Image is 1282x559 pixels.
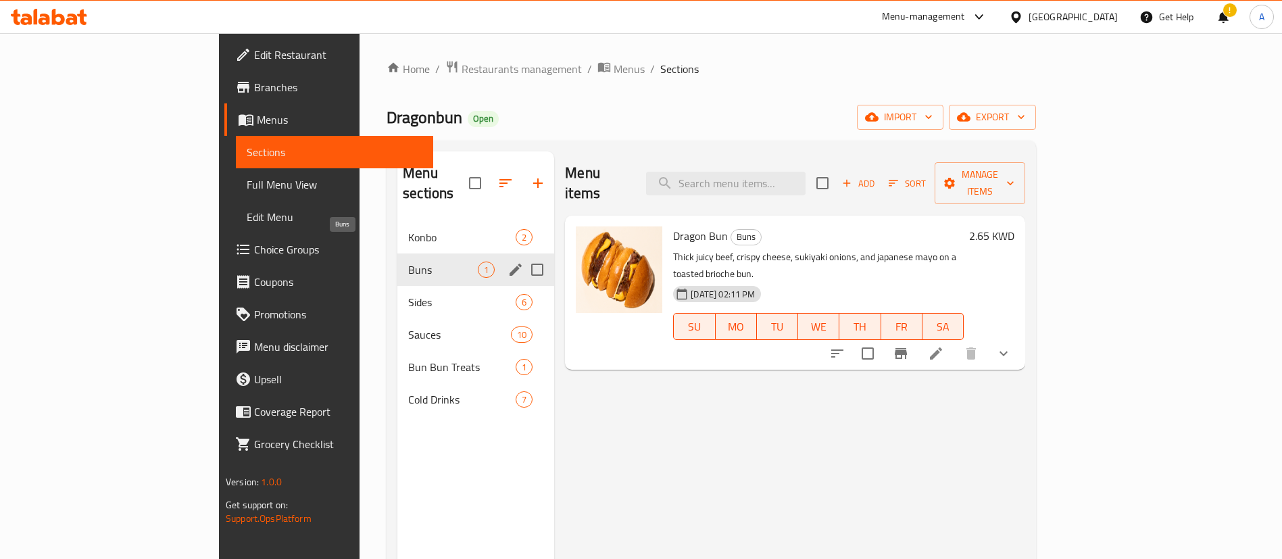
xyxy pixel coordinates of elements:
input: search [646,172,806,195]
span: TU [762,317,793,337]
div: items [516,391,533,408]
h6: 2.65 KWD [969,226,1014,245]
span: Select to update [854,339,882,368]
span: 2 [516,231,532,244]
a: Support.OpsPlatform [226,510,312,527]
button: edit [506,260,526,280]
div: items [516,229,533,245]
a: Restaurants management [445,60,582,78]
button: MO [716,313,757,340]
span: 7 [516,393,532,406]
button: import [857,105,943,130]
span: Buns [731,229,761,245]
div: items [516,359,533,375]
a: Full Menu View [236,168,433,201]
button: Branch-specific-item [885,337,917,370]
a: Menus [597,60,645,78]
button: Sort [885,173,929,194]
a: Branches [224,71,433,103]
button: Manage items [935,162,1025,204]
div: items [478,262,495,278]
nav: Menu sections [397,216,554,421]
span: Cold Drinks [408,391,516,408]
nav: breadcrumb [387,60,1036,78]
span: Sections [247,144,422,160]
div: Sauces10 [397,318,554,351]
button: delete [955,337,987,370]
button: TH [839,313,881,340]
button: sort-choices [821,337,854,370]
div: Bun Bun Treats1 [397,351,554,383]
div: Sauces [408,326,511,343]
a: Sections [236,136,433,168]
span: Add [840,176,877,191]
img: Dragon Bun [576,226,662,313]
div: items [511,326,533,343]
span: Select section [808,169,837,197]
span: Restaurants management [462,61,582,77]
span: Sides [408,294,516,310]
span: Sort sections [489,167,522,199]
span: SU [679,317,710,337]
span: import [868,109,933,126]
a: Edit Restaurant [224,39,433,71]
span: export [960,109,1025,126]
button: SA [922,313,964,340]
h2: Menu items [565,163,630,203]
span: MO [721,317,751,337]
span: Full Menu View [247,176,422,193]
div: Konbo2 [397,221,554,253]
span: A [1259,9,1264,24]
span: Sections [660,61,699,77]
h2: Menu sections [403,163,469,203]
span: Edit Restaurant [254,47,422,63]
span: Choice Groups [254,241,422,258]
span: Promotions [254,306,422,322]
span: Bun Bun Treats [408,359,516,375]
button: Add section [522,167,554,199]
div: Cold Drinks7 [397,383,554,416]
button: show more [987,337,1020,370]
span: Coupons [254,274,422,290]
a: Coverage Report [224,395,433,428]
span: 1 [478,264,494,276]
a: Promotions [224,298,433,331]
span: [DATE] 02:11 PM [685,288,760,301]
span: Menus [257,112,422,128]
span: Add item [837,173,880,194]
span: Sort [889,176,926,191]
span: Dragon Bun [673,226,728,246]
span: Konbo [408,229,516,245]
div: Menu-management [882,9,965,25]
span: Coverage Report [254,404,422,420]
span: Upsell [254,371,422,387]
button: Add [837,173,880,194]
span: Buns [408,262,478,278]
li: / [650,61,655,77]
span: Sort items [880,173,935,194]
span: Get support on: [226,496,288,514]
a: Menus [224,103,433,136]
a: Grocery Checklist [224,428,433,460]
a: Choice Groups [224,233,433,266]
div: Buns1edit [397,253,554,286]
button: FR [881,313,922,340]
span: 6 [516,296,532,309]
span: Menus [614,61,645,77]
button: SU [673,313,715,340]
span: 1 [516,361,532,374]
div: [GEOGRAPHIC_DATA] [1029,9,1118,24]
span: Version: [226,473,259,491]
a: Upsell [224,363,433,395]
a: Edit Menu [236,201,433,233]
p: Thick juicy beef, crispy cheese, sukiyaki onions, and japanese mayo on a toasted brioche bun. [673,249,964,283]
li: / [587,61,592,77]
a: Menu disclaimer [224,331,433,363]
svg: Show Choices [995,345,1012,362]
div: Sides6 [397,286,554,318]
a: Edit menu item [928,345,944,362]
div: Buns [731,229,762,245]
